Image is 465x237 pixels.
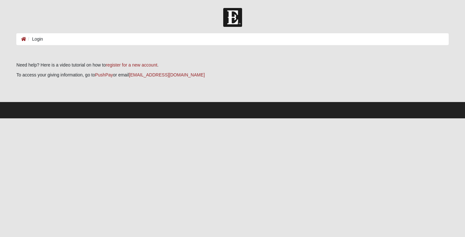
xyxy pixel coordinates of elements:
[16,62,448,68] p: Need help? Here is a video tutorial on how to .
[223,8,242,27] img: Church of Eleven22 Logo
[129,72,205,77] a: [EMAIL_ADDRESS][DOMAIN_NAME]
[16,72,448,78] p: To access your giving information, go to or email
[95,72,113,77] a: PushPay
[106,62,157,67] a: register for a new account
[26,36,43,43] li: Login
